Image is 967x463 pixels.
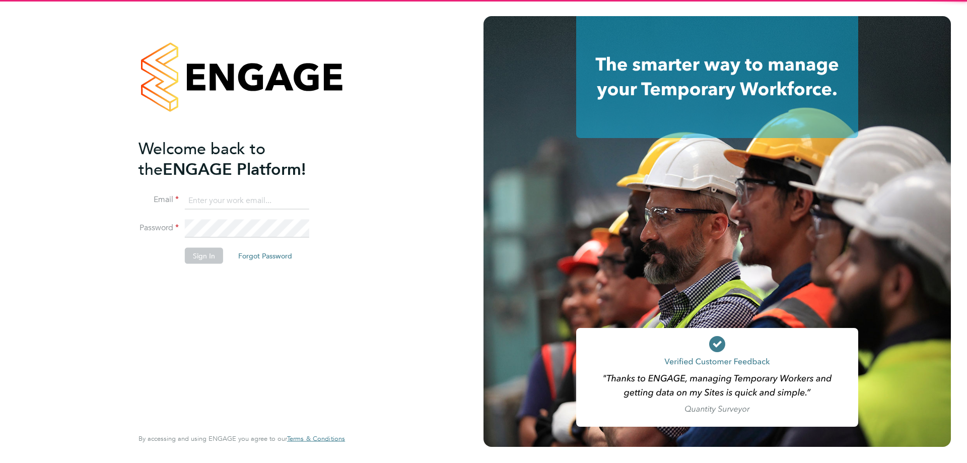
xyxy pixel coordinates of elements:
span: Welcome back to the [139,139,265,179]
button: Forgot Password [230,248,300,264]
label: Password [139,223,179,233]
span: By accessing and using ENGAGE you agree to our [139,434,345,443]
input: Enter your work email... [185,191,309,210]
span: Terms & Conditions [287,434,345,443]
label: Email [139,194,179,205]
a: Terms & Conditions [287,435,345,443]
h2: ENGAGE Platform! [139,138,335,179]
button: Sign In [185,248,223,264]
